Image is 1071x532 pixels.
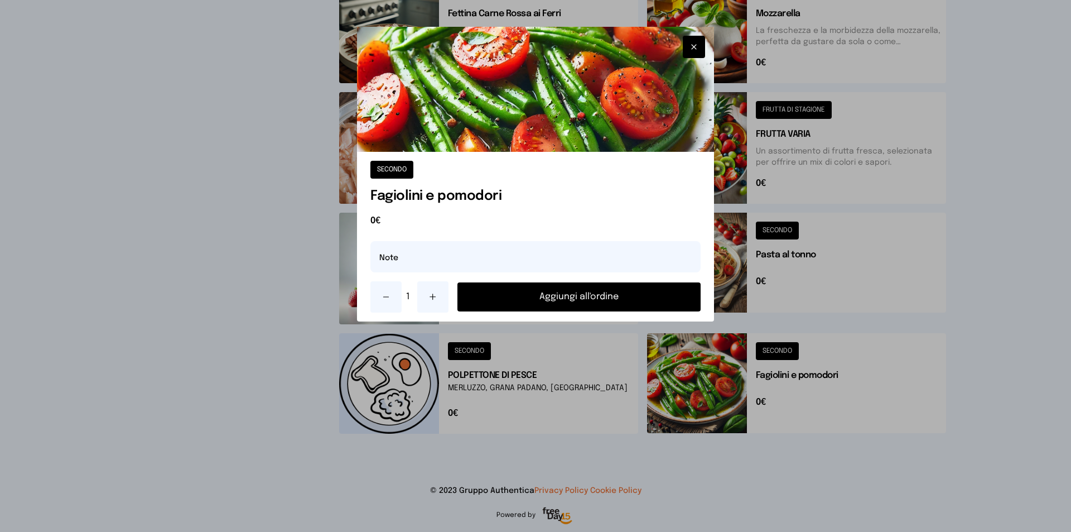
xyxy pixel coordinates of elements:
[370,188,701,205] h1: Fagiolini e pomodori
[357,27,714,152] img: Fagiolini e pomodori
[370,161,413,179] button: SECONDO
[406,290,413,304] span: 1
[370,214,701,228] span: 0€
[457,282,701,311] button: Aggiungi all'ordine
